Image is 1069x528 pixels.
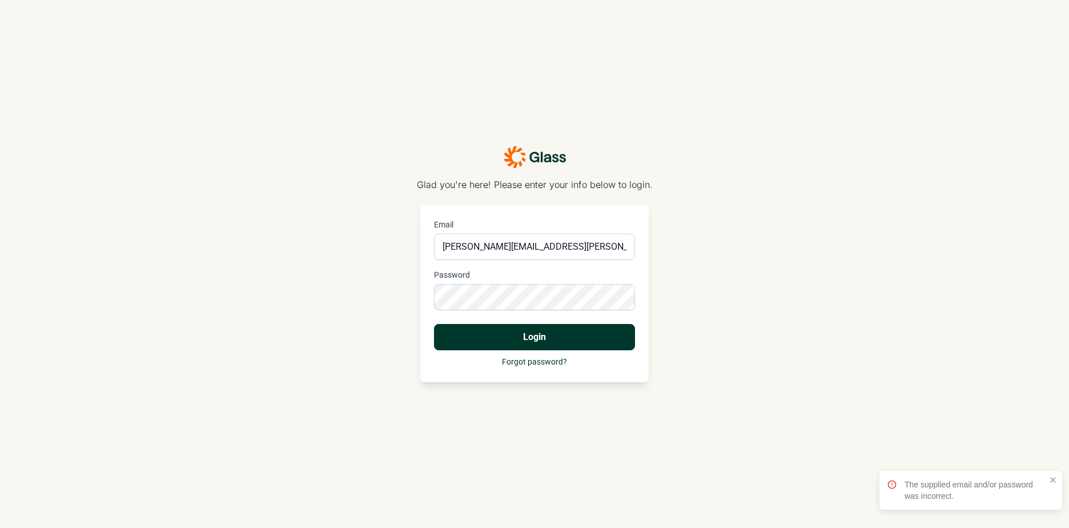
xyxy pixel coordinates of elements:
[905,479,1045,502] div: The supplied email and/or password was incorrect.
[434,324,635,350] button: Login
[434,269,635,281] label: Password
[502,357,567,366] a: Forgot password?
[434,219,635,230] label: Email
[417,178,653,191] p: Glad you're here! Please enter your info below to login.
